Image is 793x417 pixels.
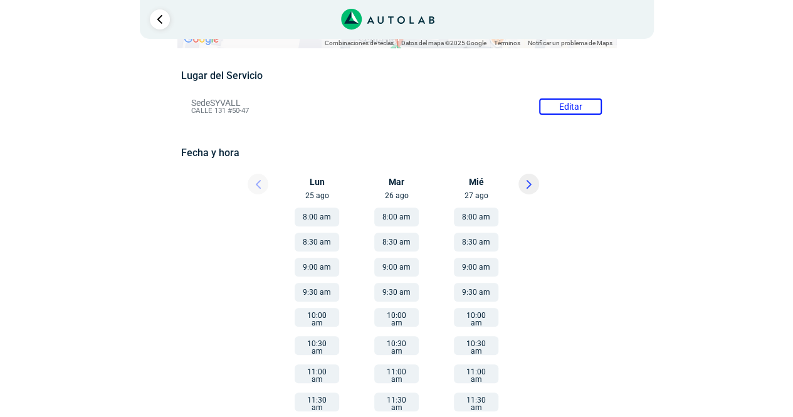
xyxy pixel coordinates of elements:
[295,308,339,327] button: 10:00 am
[454,283,498,302] button: 9:30 am
[150,9,170,29] a: Ir al paso anterior
[454,258,498,277] button: 9:00 am
[454,308,498,327] button: 10:00 am
[295,283,339,302] button: 9:30 am
[295,336,339,355] button: 10:30 am
[181,31,222,48] img: Google
[295,258,339,277] button: 9:00 am
[295,364,339,383] button: 11:00 am
[454,233,498,251] button: 8:30 am
[295,393,339,411] button: 11:30 am
[341,13,434,24] a: Link al sitio de autolab
[374,233,419,251] button: 8:30 am
[454,364,498,383] button: 11:00 am
[454,208,498,226] button: 8:00 am
[181,31,222,48] a: Abre esta zona en Google Maps (se abre en una nueva ventana)
[401,40,486,46] span: Datos del mapa ©2025 Google
[454,336,498,355] button: 10:30 am
[325,39,394,48] button: Combinaciones de teclas
[528,40,612,46] a: Notificar un problema de Maps
[494,40,520,46] a: Términos (se abre en una nueva pestaña)
[374,308,419,327] button: 10:00 am
[374,208,419,226] button: 8:00 am
[181,147,612,159] h5: Fecha y hora
[374,364,419,383] button: 11:00 am
[295,208,339,226] button: 8:00 am
[374,336,419,355] button: 10:30 am
[374,283,419,302] button: 9:30 am
[374,258,419,277] button: 9:00 am
[181,70,612,82] h5: Lugar del Servicio
[374,393,419,411] button: 11:30 am
[454,393,498,411] button: 11:30 am
[295,233,339,251] button: 8:30 am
